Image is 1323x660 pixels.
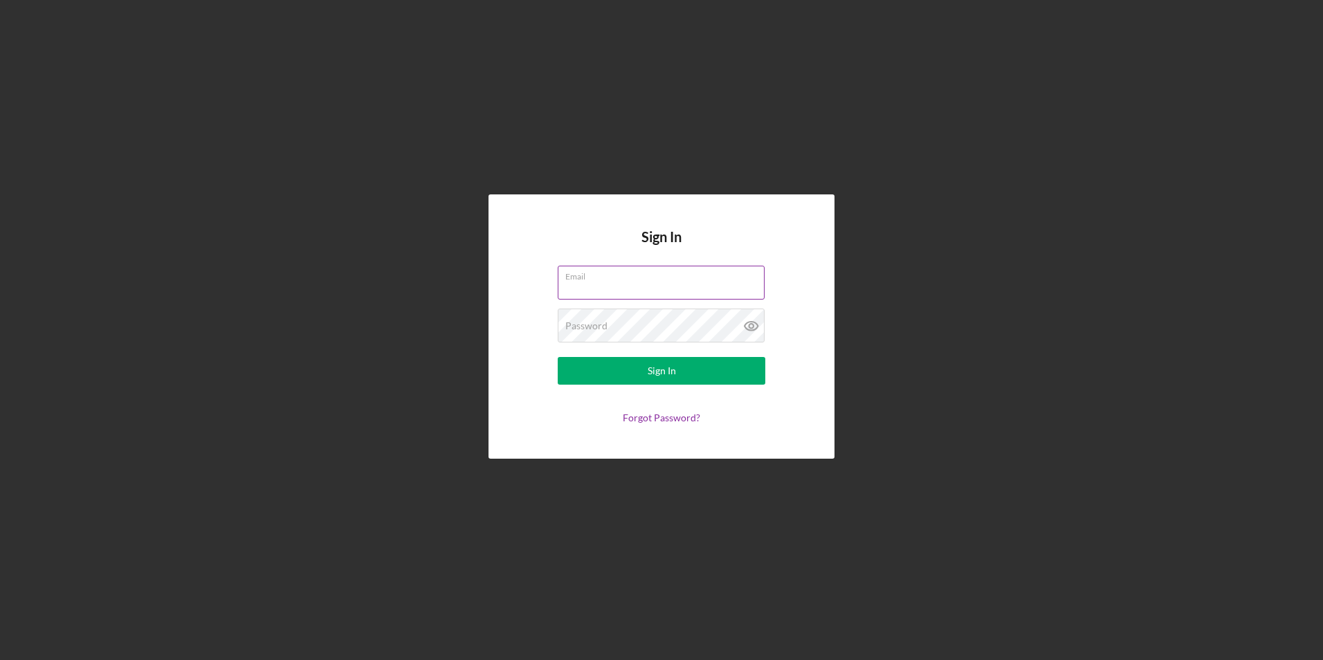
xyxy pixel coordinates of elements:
label: Password [565,320,608,331]
a: Forgot Password? [623,412,700,423]
h4: Sign In [641,229,682,266]
div: Sign In [648,357,676,385]
button: Sign In [558,357,765,385]
label: Email [565,266,765,282]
